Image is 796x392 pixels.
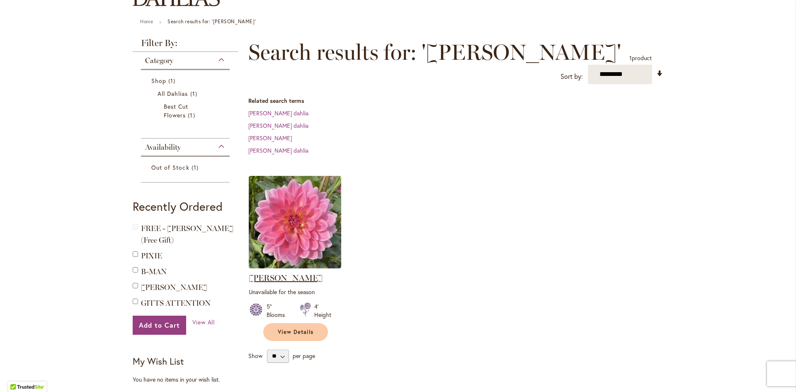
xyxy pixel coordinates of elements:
[139,321,180,329] span: Add to Cart
[248,97,663,105] dt: Related search terms
[151,76,221,85] a: Shop
[151,163,221,172] a: Out of Stock 1
[248,134,292,142] a: [PERSON_NAME]
[192,318,215,326] a: View All
[141,224,233,245] span: FREE - [PERSON_NAME] (Free Gift)
[151,163,189,171] span: Out of Stock
[133,39,238,52] strong: Filter By:
[133,199,223,214] strong: Recently Ordered
[158,89,215,98] a: All Dahlias
[561,69,583,84] label: Sort by:
[248,40,621,65] span: Search results for: '[PERSON_NAME]'
[133,375,243,384] div: You have no items in your wish list.
[248,146,308,154] a: [PERSON_NAME] dahlia
[188,111,197,119] span: 1
[145,143,181,152] span: Availability
[629,51,652,65] p: product
[164,102,188,119] span: Best Cut Flowers
[267,302,290,319] div: 5" Blooms
[158,90,188,97] span: All Dahlias
[629,54,632,62] span: 1
[248,122,308,129] a: [PERSON_NAME] dahlia
[278,329,313,336] span: View Details
[249,273,323,283] a: [PERSON_NAME]
[133,316,186,335] button: Add to Cart
[141,251,162,261] a: PIXIE
[140,18,153,24] a: Home
[293,351,315,359] span: per page
[249,288,341,296] p: Unavailable for the season
[248,351,262,359] span: Show
[164,102,209,119] a: Best Cut Flowers
[151,77,166,85] span: Shop
[190,89,199,98] span: 1
[141,299,211,308] a: GITTS ATTENTION
[167,18,256,24] strong: Search results for: '[PERSON_NAME]'
[192,163,201,172] span: 1
[249,176,341,268] img: Gerrie Hoek
[141,283,207,292] a: [PERSON_NAME]
[145,56,173,65] span: Category
[141,267,167,276] a: B-MAN
[133,355,184,367] strong: My Wish List
[168,76,177,85] span: 1
[249,262,341,270] a: Gerrie Hoek
[6,363,29,386] iframe: Launch Accessibility Center
[314,302,331,319] div: 4' Height
[263,323,328,341] a: View Details
[248,109,308,117] a: [PERSON_NAME] dahlia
